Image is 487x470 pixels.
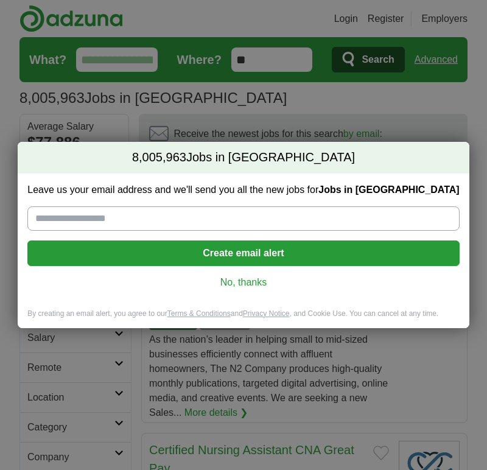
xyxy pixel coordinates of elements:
[318,184,459,195] strong: Jobs in [GEOGRAPHIC_DATA]
[18,309,469,329] div: By creating an email alert, you agree to our and , and Cookie Use. You can cancel at any time.
[18,142,469,174] h2: Jobs in [GEOGRAPHIC_DATA]
[37,276,449,289] a: No, thanks
[27,183,459,197] label: Leave us your email address and we'll send you all the new jobs for
[167,309,231,318] a: Terms & Conditions
[132,149,186,166] span: 8,005,963
[27,240,459,266] button: Create email alert
[243,309,290,318] a: Privacy Notice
